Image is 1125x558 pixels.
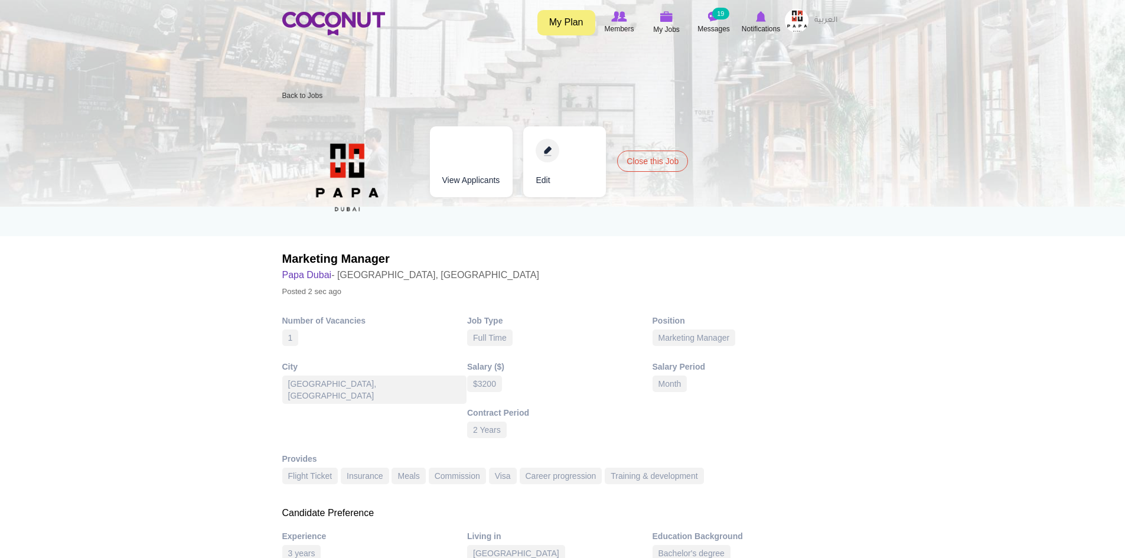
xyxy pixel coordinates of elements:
div: Marketing Manager [653,329,736,346]
div: Number of Vacancies [282,315,468,327]
div: Contract Period [467,407,653,419]
div: Experience [282,530,468,542]
div: Flight Ticket [282,468,338,484]
div: Meals [392,468,425,484]
div: Salary Period [653,361,838,373]
a: Notifications Notifications [738,9,785,36]
img: Home [282,12,385,35]
a: My Jobs My Jobs [643,9,690,37]
span: Candidate Preference [282,508,374,518]
a: Messages Messages 19 [690,9,738,36]
div: Full Time [467,329,513,346]
div: 2 Years [467,422,507,438]
div: Provides [282,453,843,465]
a: View Applicants [430,126,513,197]
small: 19 [712,8,729,19]
span: Notifications [742,23,780,35]
div: Living in [467,530,653,542]
a: العربية [808,9,843,32]
div: Education Background [653,530,838,542]
p: Posted 2 sec ago [282,283,539,300]
img: Notifications [756,11,766,22]
div: City [282,361,468,373]
div: $3200 [467,376,502,392]
img: Browse Members [611,11,627,22]
span: My Jobs [653,24,680,35]
div: Training & development [605,468,703,484]
div: Career progression [520,468,602,484]
div: Insurance [341,468,389,484]
h2: Marketing Manager [282,250,539,267]
img: My Jobs [660,11,673,22]
a: Browse Members Members [596,9,643,36]
img: Messages [708,11,720,22]
span: Members [604,23,634,35]
div: Salary ($) [467,361,653,373]
a: Edit [523,126,606,197]
div: Job Type [467,315,653,327]
div: Position [653,315,838,327]
a: My Plan [537,10,595,35]
div: [GEOGRAPHIC_DATA], [GEOGRAPHIC_DATA] [282,376,467,404]
h3: - [GEOGRAPHIC_DATA], [GEOGRAPHIC_DATA] [282,267,539,283]
span: Messages [697,23,730,35]
a: Papa Dubai [282,270,332,280]
div: 1 [282,329,299,346]
a: Close this Job [617,151,688,172]
div: Month [653,376,687,392]
div: Visa [489,468,517,484]
div: Commission [429,468,486,484]
a: Back to Jobs [282,92,323,100]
